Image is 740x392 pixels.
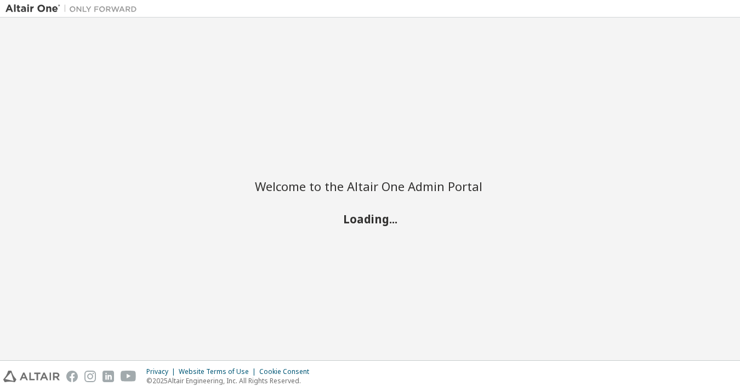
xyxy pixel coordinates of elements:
[179,367,259,376] div: Website Terms of Use
[103,371,114,382] img: linkedin.svg
[3,371,60,382] img: altair_logo.svg
[146,376,316,385] p: © 2025 Altair Engineering, Inc. All Rights Reserved.
[255,178,485,194] h2: Welcome to the Altair One Admin Portal
[5,3,143,14] img: Altair One
[259,367,316,376] div: Cookie Consent
[84,371,96,382] img: instagram.svg
[255,212,485,226] h2: Loading...
[121,371,136,382] img: youtube.svg
[146,367,179,376] div: Privacy
[66,371,78,382] img: facebook.svg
